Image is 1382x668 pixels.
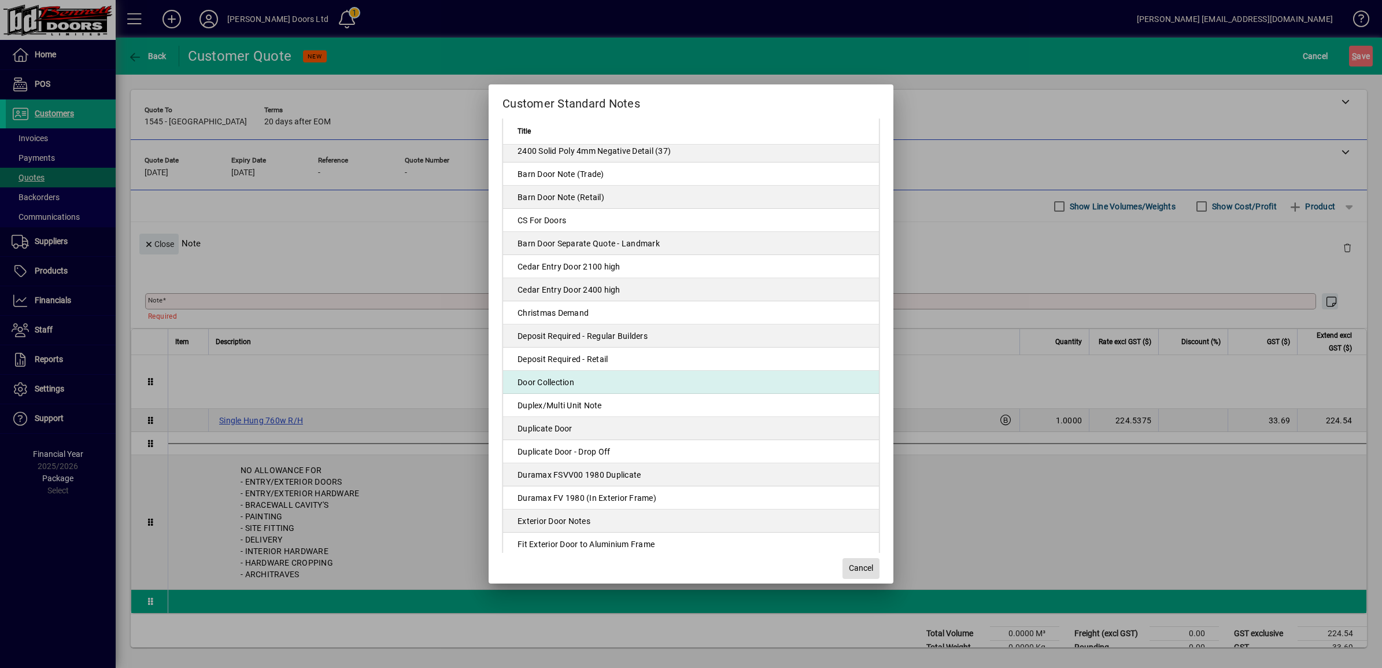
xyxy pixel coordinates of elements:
td: Door Collection [503,371,879,394]
td: Deposit Required - Regular Builders [503,324,879,348]
td: Duplicate Door - Drop Off [503,440,879,463]
td: 2400 Solid Poly 4mm Negative Detail (37) [503,139,879,163]
span: Title [518,125,531,138]
td: Exterior Door Notes [503,510,879,533]
td: Cedar Entry Door 2100 high [503,255,879,278]
span: Cancel [849,562,873,574]
td: Fit Exterior Door to Aluminium Frame [503,533,879,556]
h2: Customer Standard Notes [489,84,893,118]
td: Duramax FV 1980 (In Exterior Frame) [503,486,879,510]
td: Cedar Entry Door 2400 high [503,278,879,301]
td: Duplex/Multi Unit Note [503,394,879,417]
td: Barn Door Note (Trade) [503,163,879,186]
td: Duplicate Door [503,417,879,440]
td: Barn Door Separate Quote - Landmark [503,232,879,255]
td: Deposit Required - Retail [503,348,879,371]
button: Cancel [842,558,880,579]
td: Barn Door Note (Retail) [503,186,879,209]
td: CS For Doors [503,209,879,232]
td: Christmas Demand [503,301,879,324]
td: Duramax FSVV00 1980 Duplicate [503,463,879,486]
